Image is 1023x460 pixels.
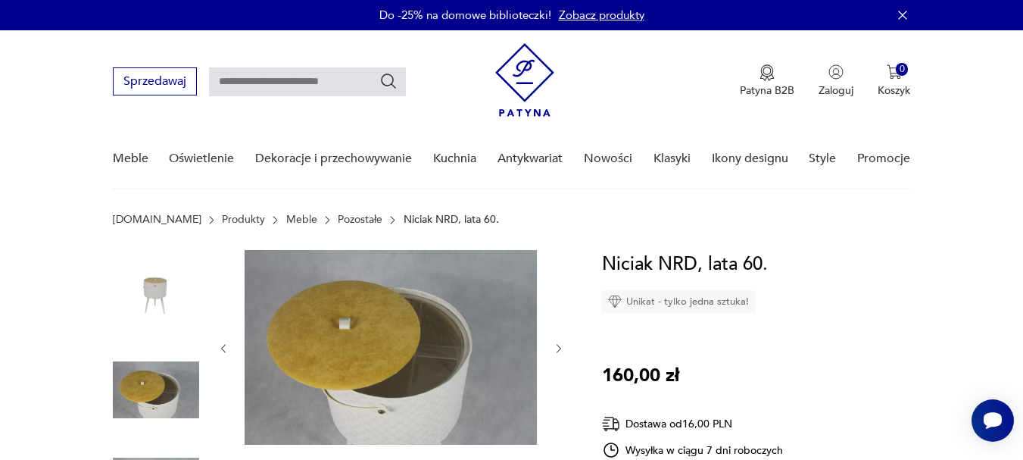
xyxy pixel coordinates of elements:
[379,8,551,23] p: Do -25% na domowe biblioteczki!
[602,250,768,279] h1: Niciak NRD, lata 60.
[602,415,784,433] div: Dostawa od 16,00 PLN
[878,83,910,98] p: Koszyk
[740,64,794,98] button: Patyna B2B
[740,83,794,98] p: Patyna B2B
[857,130,910,188] a: Promocje
[338,214,382,226] a: Pozostałe
[896,63,909,76] div: 0
[113,77,197,88] a: Sprzedawaj
[404,214,499,226] p: Niciak NRD, lata 60.
[222,214,265,226] a: Produkty
[740,64,794,98] a: Ikona medaluPatyna B2B
[602,441,784,459] div: Wysyłka w ciągu 7 dni roboczych
[113,67,197,95] button: Sprzedawaj
[602,290,755,313] div: Unikat - tylko jedna sztuka!
[255,130,412,188] a: Dekoracje i przechowywanie
[113,130,148,188] a: Meble
[113,347,199,433] img: Zdjęcie produktu Niciak NRD, lata 60.
[559,8,644,23] a: Zobacz produkty
[245,250,537,445] img: Zdjęcie produktu Niciak NRD, lata 60.
[379,72,398,90] button: Szukaj
[169,130,234,188] a: Oświetlenie
[972,399,1014,442] iframe: Smartsupp widget button
[608,295,622,308] img: Ikona diamentu
[712,130,788,188] a: Ikony designu
[433,130,476,188] a: Kuchnia
[878,64,910,98] button: 0Koszyk
[819,83,853,98] p: Zaloguj
[887,64,902,80] img: Ikona koszyka
[809,130,836,188] a: Style
[759,64,775,81] img: Ikona medalu
[113,250,199,336] img: Zdjęcie produktu Niciak NRD, lata 60.
[653,130,691,188] a: Klasyki
[113,214,201,226] a: [DOMAIN_NAME]
[497,130,563,188] a: Antykwariat
[819,64,853,98] button: Zaloguj
[584,130,632,188] a: Nowości
[828,64,844,80] img: Ikonka użytkownika
[602,415,620,433] img: Ikona dostawy
[495,43,554,117] img: Patyna - sklep z meblami i dekoracjami vintage
[286,214,317,226] a: Meble
[602,361,679,390] p: 160,00 zł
